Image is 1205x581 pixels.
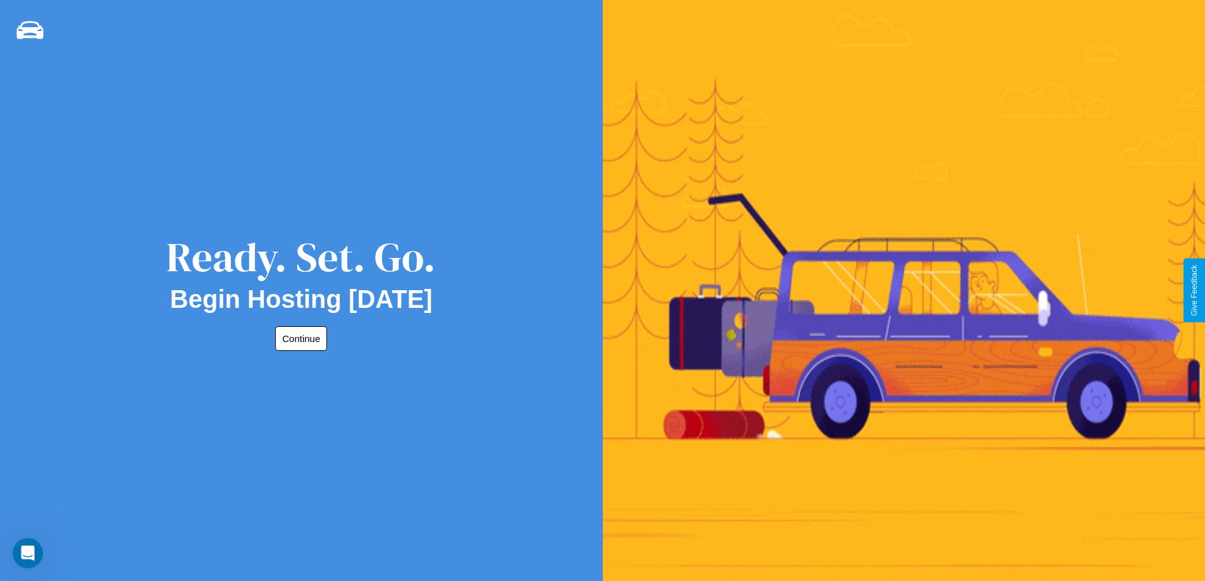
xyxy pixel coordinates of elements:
iframe: Intercom live chat [13,538,43,568]
div: Ready. Set. Go. [166,229,436,285]
button: Continue [275,326,327,351]
h2: Begin Hosting [DATE] [170,285,433,314]
div: Give Feedback [1190,265,1199,316]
